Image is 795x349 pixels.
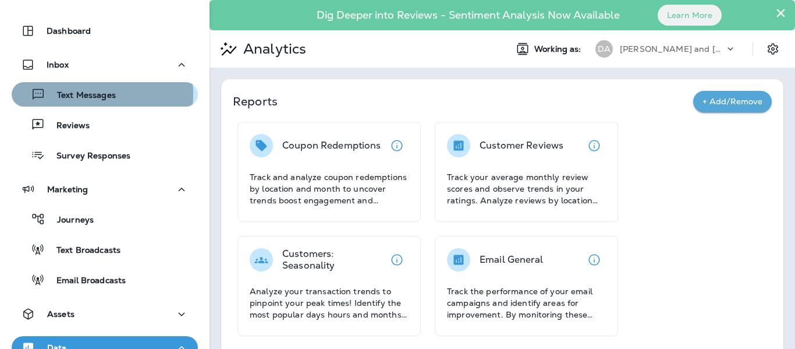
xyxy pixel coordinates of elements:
button: Dashboard [12,19,198,43]
p: Email Broadcasts [45,276,126,287]
button: Settings [762,38,783,59]
button: Text Broadcasts [12,237,198,262]
p: Track your average monthly review scores and observe trends in your ratings. Analyze reviews by l... [447,171,606,206]
p: Text Messages [45,90,116,101]
p: Customers: Seasonality [282,248,385,272]
span: Working as: [534,44,584,54]
button: + Add/Remove [693,91,772,112]
button: Text Messages [12,82,198,107]
button: Learn More [658,5,722,26]
p: Reports [233,93,693,110]
button: Marketing [12,178,198,201]
div: DA [595,40,613,58]
p: Analyze your transaction trends to pinpoint your peak times! Identify the most popular days hours... [250,285,409,320]
button: Reviews [12,112,198,137]
button: Close [775,3,786,22]
button: View details [583,134,606,157]
button: Survey Responses [12,143,198,167]
button: View details [385,248,409,272]
p: Text Broadcasts [45,245,120,256]
button: View details [583,248,606,272]
p: Track the performance of your email campaigns and identify areas for improvement. By monitoring t... [447,285,606,320]
p: Customer Reviews [480,140,563,151]
p: Email General [480,254,543,266]
p: Reviews [45,121,90,132]
button: Journeys [12,207,198,231]
p: [PERSON_NAME] and [PERSON_NAME]’s Auto Care DBA Quick Lube [620,44,725,54]
p: Dig Deeper into Reviews - Sentiment Analysis Now Available [283,13,654,17]
button: Assets [12,302,198,326]
p: Survey Responses [45,151,130,162]
p: Dashboard [47,26,91,36]
button: Email Broadcasts [12,267,198,292]
p: Analytics [239,40,306,58]
p: Journeys [45,215,94,226]
p: Coupon Redemptions [282,140,381,151]
p: Track and analyze coupon redemptions by location and month to uncover trends boost engagement and... [250,171,409,206]
button: View details [385,134,409,157]
p: Inbox [47,60,69,69]
button: Inbox [12,53,198,76]
p: Marketing [47,185,88,194]
p: Assets [47,309,74,319]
